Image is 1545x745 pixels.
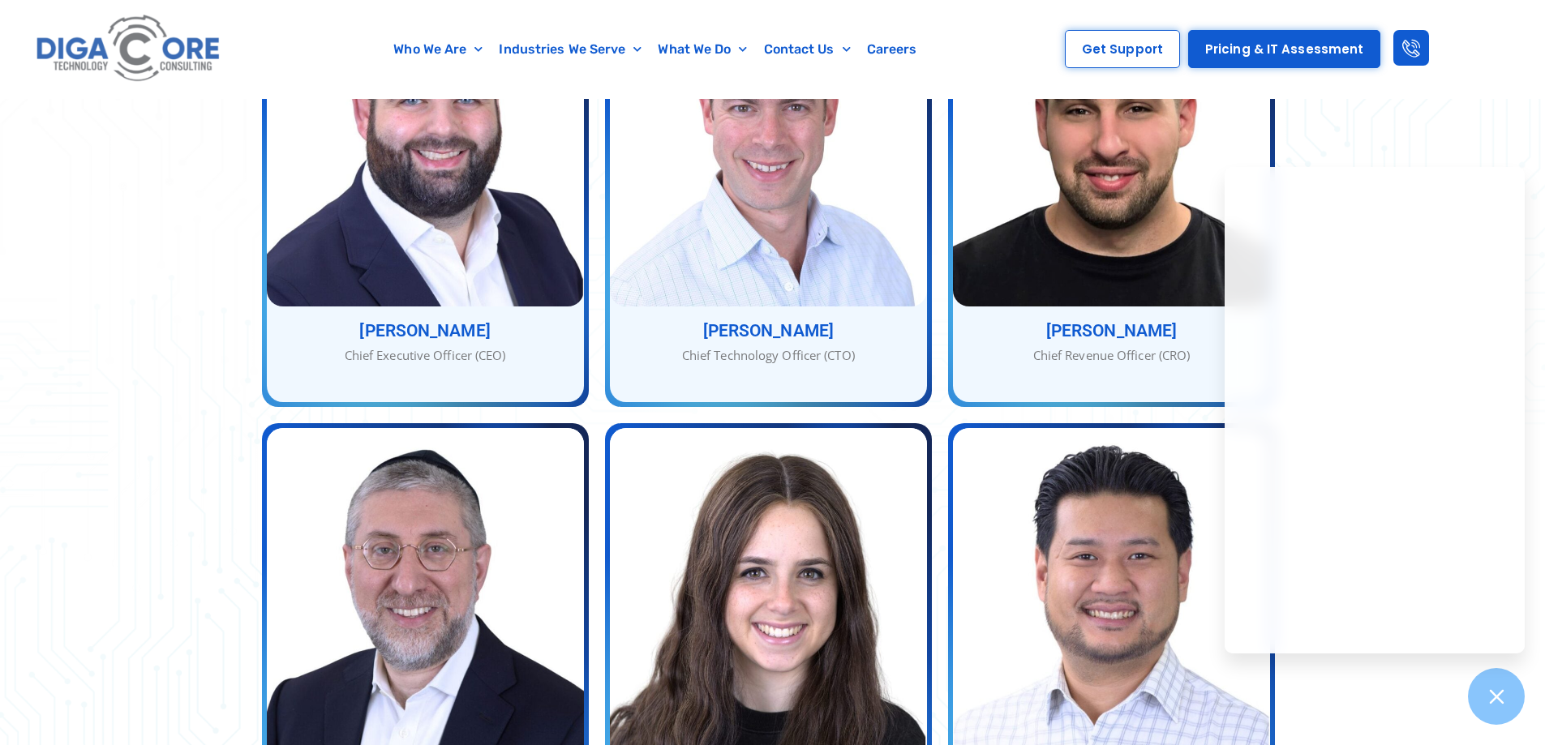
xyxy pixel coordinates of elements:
div: Chief Executive Officer (CEO) [267,346,584,365]
iframe: Chatgenie Messenger [1225,167,1525,653]
h3: [PERSON_NAME] [610,323,927,340]
a: Careers [859,31,925,68]
a: What We Do [650,31,755,68]
a: Industries We Serve [491,31,650,68]
nav: Menu [304,31,1007,68]
div: Chief Technology Officer (CTO) [610,346,927,365]
h3: [PERSON_NAME] [953,323,1270,340]
h3: [PERSON_NAME] [267,323,584,340]
a: Contact Us [756,31,859,68]
a: Get Support [1065,30,1180,68]
a: Who We Are [385,31,491,68]
span: Pricing & IT Assessment [1205,43,1363,55]
div: Chief Revenue Officer (CRO) [953,346,1270,365]
img: Digacore logo 1 [32,8,226,90]
span: Get Support [1082,43,1163,55]
a: Pricing & IT Assessment [1188,30,1380,68]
